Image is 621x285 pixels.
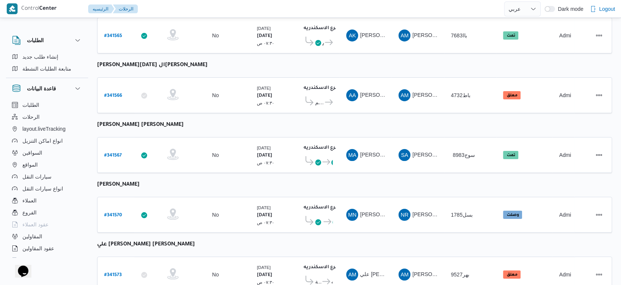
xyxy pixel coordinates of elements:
[22,220,49,229] span: عقود العملاء
[506,153,515,158] b: تمت
[506,93,517,98] b: معلق
[104,150,122,160] a: #341567
[599,4,615,13] span: Logout
[9,99,85,111] button: الطلبات
[104,270,122,280] a: #341573
[593,209,605,221] button: Actions
[7,255,31,278] iframe: chat widget
[97,122,184,128] b: [PERSON_NAME] [PERSON_NAME]
[22,172,52,181] span: سيارات النقل
[593,149,605,161] button: Actions
[348,209,356,221] span: MN
[22,184,63,193] span: انواع سيارات النقل
[349,89,356,101] span: AA
[9,111,85,123] button: الرحلات
[257,34,272,39] b: [DATE]
[559,272,574,278] span: Admin
[257,213,272,218] b: [DATE]
[506,213,519,217] b: وصلت
[346,89,358,101] div: Ahmad Alsaid Rmdhan Alsaid Khalaf
[451,212,472,218] span: بسل1785
[27,84,56,93] h3: قاعدة البيانات
[348,269,357,281] span: AM
[22,112,40,121] span: الرحلات
[503,91,521,99] span: معلق
[360,152,447,158] span: [PERSON_NAME] [PERSON_NAME]
[412,211,500,217] span: [PERSON_NAME] [PERSON_NAME]
[113,4,138,13] button: الرحلات
[97,242,195,248] b: علي [PERSON_NAME] [PERSON_NAME]
[22,52,58,61] span: إنشاء طلب جديد
[257,100,274,105] small: ٠٧:٣٠ ص
[401,149,408,161] span: SA
[22,100,39,109] span: الطلبات
[346,269,358,281] div: Ali Mustfi Ali Muhammad Radhwan
[593,30,605,41] button: Actions
[401,269,409,281] span: AM
[212,152,219,158] div: No
[257,145,271,150] small: [DATE]
[39,6,57,12] b: Center
[257,280,274,285] small: ٠٧:٣٠ ص
[12,84,82,93] button: قاعدة البيانات
[559,152,574,158] span: Admin
[360,271,458,277] span: علي [PERSON_NAME] [PERSON_NAME]
[346,149,358,161] div: Muhammad Alsaid Aid Hamaidah Ali
[9,147,85,159] button: السواقين
[104,273,122,278] b: # 341573
[9,230,85,242] button: المقاولين
[398,209,410,221] div: Nasar Raian Mahmood Khatr
[104,34,122,39] b: # 341565
[304,145,352,151] b: دانون فرع الاسكندريه
[104,153,122,158] b: # 341567
[9,195,85,207] button: العملاء
[9,63,85,75] button: متابعة الطلبات النشطة
[506,273,517,277] b: معلق
[9,219,85,230] button: عقود العملاء
[593,269,605,281] button: Actions
[97,62,208,68] b: [PERSON_NAME][DATE] ال[PERSON_NAME]
[346,30,358,41] div: Abadalhadi Khamais Naiam Abadalhadi
[9,183,85,195] button: انواع سيارات النقل
[304,265,352,270] b: دانون فرع الاسكندريه
[212,211,219,218] div: No
[412,271,455,277] span: [PERSON_NAME]
[12,36,82,45] button: الطلبات
[22,160,38,169] span: المواقع
[401,30,409,41] span: AM
[315,98,324,107] span: قسم [PERSON_NAME]
[97,182,140,188] b: [PERSON_NAME]
[22,256,53,265] span: اجهزة التليفون
[257,41,274,46] small: ٠٧:٣٠ ص
[6,51,88,78] div: الطلبات
[398,89,410,101] div: Ahmad Muhammad Abadalaatai Aataallah Nasar Allah
[27,36,44,45] h3: الطلبات
[360,32,419,38] span: [PERSON_NAME][DATE]
[257,273,272,278] b: [DATE]
[322,38,324,47] span: قسم [PERSON_NAME]
[22,64,71,73] span: متابعة الطلبات النشطة
[212,92,219,99] div: No
[257,86,271,90] small: [DATE]
[257,220,274,225] small: ٠٧:٣٠ ص
[412,152,455,158] span: [PERSON_NAME]
[9,254,85,266] button: اجهزة التليفون
[412,92,500,98] span: [PERSON_NAME] [PERSON_NAME]
[555,6,583,12] span: Dark mode
[401,89,409,101] span: AM
[22,148,42,157] span: السواقين
[349,30,356,41] span: AK
[503,151,518,159] span: تمت
[398,30,410,41] div: Ahmad Muhammad Abadalaatai Aataallah Nasar Allah
[304,26,352,31] b: دانون فرع الاسكندريه
[593,89,605,101] button: Actions
[398,269,410,281] div: Ahmad Muhammad Wsal Alshrqaoi
[559,212,574,218] span: Admin
[104,210,122,220] a: #341570
[304,205,352,210] b: دانون فرع الاسكندريه
[257,265,271,270] small: [DATE]
[346,209,358,221] div: Muhammad Nasar Raian Mahmood
[412,32,500,38] span: [PERSON_NAME] [PERSON_NAME]
[9,171,85,183] button: سيارات النقل
[451,272,469,278] span: بهر9527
